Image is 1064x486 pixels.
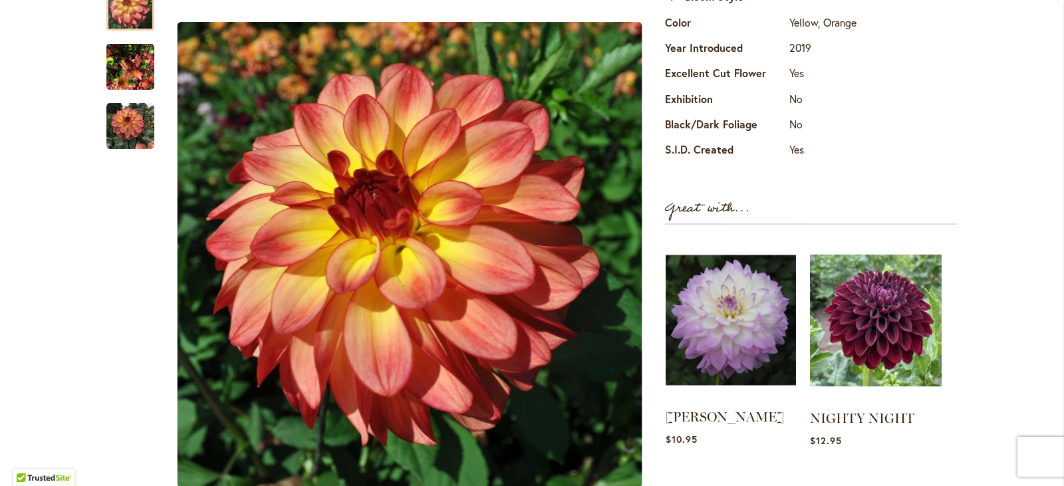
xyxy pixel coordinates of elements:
[666,433,698,445] span: $10.95
[665,88,786,113] th: Exhibition
[810,434,842,447] span: $12.95
[786,114,882,139] td: No
[786,88,882,113] td: No
[106,90,154,149] div: MAI TAI
[106,35,154,99] img: MAI TAI
[810,238,942,403] img: NIGHTY NIGHT
[666,239,796,402] img: MIKAYLA MIRANDA
[666,409,784,425] a: [PERSON_NAME]
[10,439,47,476] iframe: Launch Accessibility Center
[106,31,168,90] div: MAI TAI
[665,114,786,139] th: Black/Dark Foliage
[786,11,882,37] td: Yellow, Orange
[106,102,154,150] img: MAI TAI
[665,11,786,37] th: Color
[810,410,914,426] a: NIGHTY NIGHT
[665,62,786,88] th: Excellent Cut Flower
[786,139,882,164] td: Yes
[665,139,786,164] th: S.I.D. Created
[665,37,786,62] th: Year Introduced
[786,37,882,62] td: 2019
[786,62,882,88] td: Yes
[665,197,750,219] strong: Great with...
